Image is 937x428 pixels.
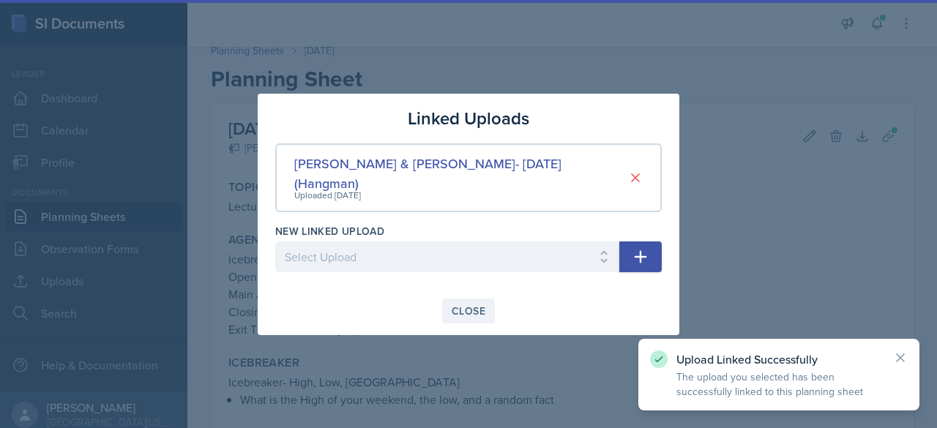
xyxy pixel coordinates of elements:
button: Close [442,299,495,323]
div: [PERSON_NAME] & [PERSON_NAME]- [DATE] (Hangman) [294,154,628,193]
label: New Linked Upload [275,224,384,239]
p: The upload you selected has been successfully linked to this planning sheet [676,369,881,399]
div: Uploaded [DATE] [294,189,628,202]
p: Upload Linked Successfully [676,352,881,367]
h3: Linked Uploads [408,105,529,132]
div: Close [452,305,485,317]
